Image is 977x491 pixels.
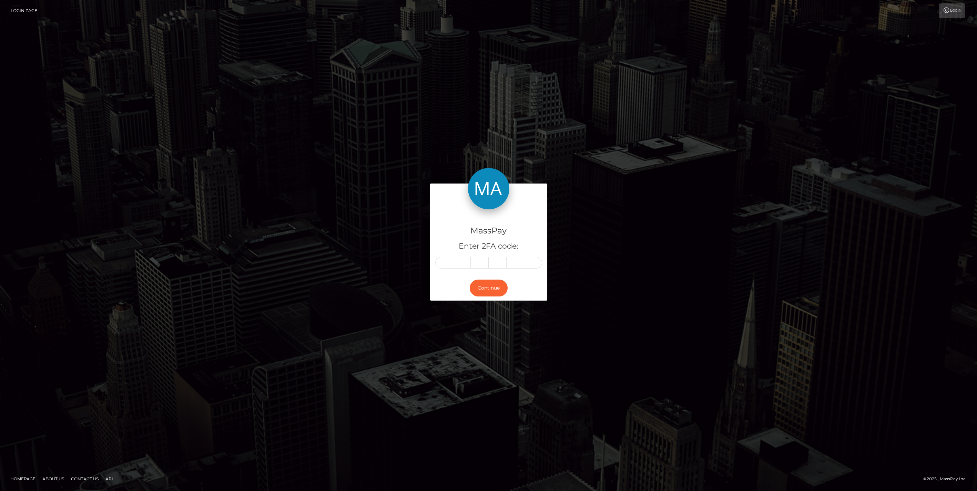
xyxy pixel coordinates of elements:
a: About Us [40,473,67,484]
h4: MassPay [435,225,542,237]
a: API [103,473,116,484]
a: Login [939,3,965,18]
img: MassPay [468,168,509,209]
div: © 2025 , MassPay Inc. [923,475,972,483]
a: Homepage [8,473,38,484]
a: Contact Us [68,473,101,484]
h5: Enter 2FA code: [435,241,542,252]
button: Continue [470,280,508,296]
a: Login Page [11,3,37,18]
